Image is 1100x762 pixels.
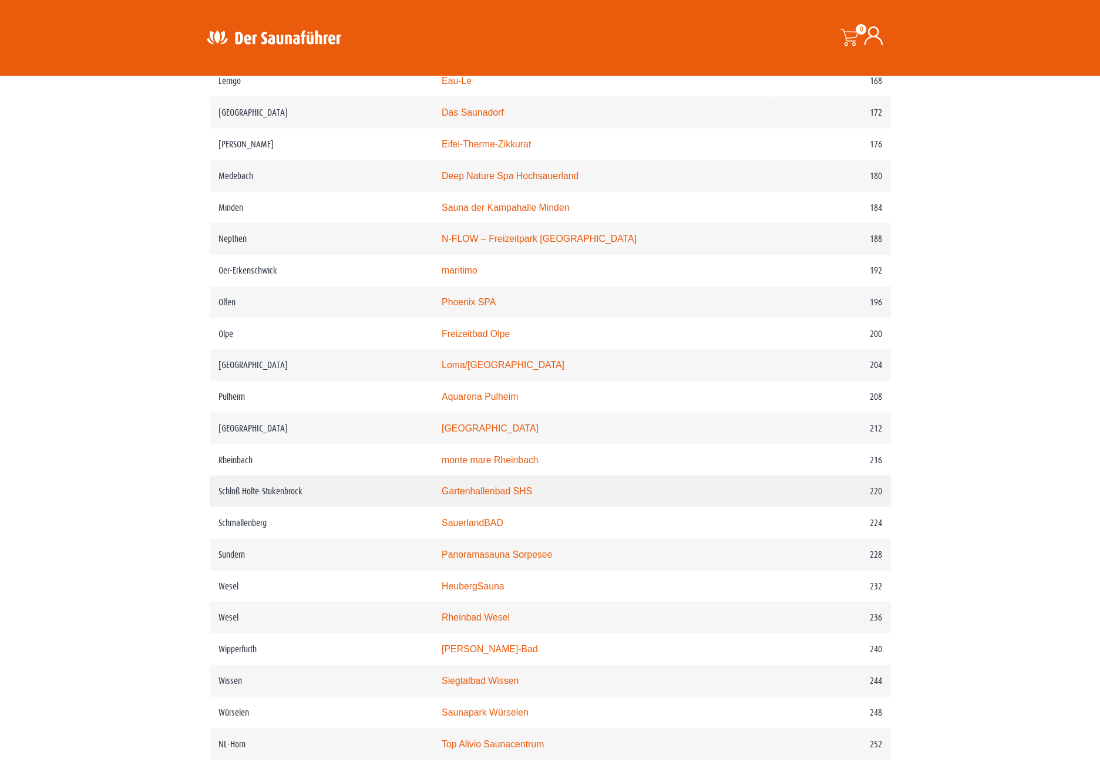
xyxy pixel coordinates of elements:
[442,455,539,465] a: monte mare Rheinbach
[442,139,531,149] a: Eifel-Therme-Zikkurat
[210,729,433,760] td: NL-Horn
[210,381,433,413] td: Pulheim
[442,107,504,117] a: Das Saunadorf
[768,413,890,444] td: 212
[210,697,433,729] td: Würselen
[442,234,637,244] a: N-FLOW – Freizeitpark [GEOGRAPHIC_DATA]
[210,444,433,476] td: Rheinbach
[768,192,890,224] td: 184
[442,329,510,339] a: Freizeitbad Olpe
[768,223,890,255] td: 188
[210,65,433,97] td: Lemgo
[768,729,890,760] td: 252
[210,413,433,444] td: [GEOGRAPHIC_DATA]
[210,286,433,318] td: Olfen
[210,318,433,350] td: Olpe
[442,360,564,370] a: Loma/[GEOGRAPHIC_DATA]
[768,665,890,697] td: 244
[210,476,433,507] td: Schloß Holte-Stukenbrock
[210,97,433,129] td: [GEOGRAPHIC_DATA]
[442,297,496,307] a: Phoenix SPA
[768,381,890,413] td: 208
[442,423,539,433] a: [GEOGRAPHIC_DATA]
[442,739,544,749] a: Top Alivio Saunacentrum
[210,129,433,160] td: [PERSON_NAME]
[442,171,578,181] a: Deep Nature Spa Hochsauerland
[210,507,433,539] td: Schmallenberg
[768,571,890,602] td: 232
[210,223,433,255] td: Nepthen
[768,160,890,192] td: 180
[442,392,518,402] a: Aquarena Pulheim
[442,612,510,622] a: Rheinbad Wesel
[768,507,890,539] td: 224
[210,602,433,633] td: Wesel
[442,644,538,654] a: [PERSON_NAME]-Bad
[210,160,433,192] td: Medebach
[210,571,433,602] td: Wesel
[210,633,433,665] td: Wipperfürth
[768,255,890,286] td: 192
[768,318,890,350] td: 200
[210,192,433,224] td: Minden
[768,444,890,476] td: 216
[442,76,472,86] a: Eau-Le
[768,602,890,633] td: 236
[768,476,890,507] td: 220
[442,676,519,686] a: Siegtalbad Wissen
[210,255,433,286] td: Oer-Erkenschwick
[442,549,552,559] a: Panoramasauna Sorpesee
[442,203,569,213] a: Sauna der Kampahalle Minden
[210,349,433,381] td: [GEOGRAPHIC_DATA]
[768,633,890,665] td: 240
[442,581,504,591] a: HeubergSauna
[442,265,477,275] a: maritimo
[768,97,890,129] td: 172
[768,539,890,571] td: 228
[442,486,532,496] a: Gartenhallenbad SHS
[768,697,890,729] td: 248
[856,24,866,35] span: 0
[768,286,890,318] td: 196
[442,518,503,528] a: SauerlandBAD
[442,707,529,717] a: Saunapark Würselen
[768,349,890,381] td: 204
[768,129,890,160] td: 176
[210,665,433,697] td: Wissen
[768,65,890,97] td: 168
[210,539,433,571] td: Sundern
